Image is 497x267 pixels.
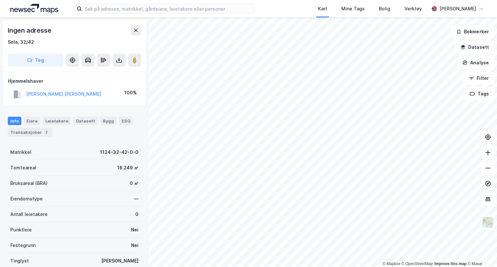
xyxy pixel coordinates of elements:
[402,262,433,266] a: OpenStreetMap
[455,41,494,54] button: Datasett
[124,89,137,97] div: 100%
[404,5,422,13] div: Verktøy
[10,4,58,14] img: logo.a4113a55bc3d86da70a041830d287a7e.svg
[82,4,255,14] input: Søk på adresse, matrikkel, gårdeiere, leietakere eller personer
[119,117,133,125] div: ESG
[379,5,390,13] div: Bolig
[451,25,494,38] button: Bokmerker
[43,129,50,135] div: 2
[341,5,365,13] div: Mine Tags
[43,117,71,125] div: Leietakere
[135,210,138,218] div: 0
[10,210,48,218] div: Antall leietakere
[117,164,138,172] div: 18 249 ㎡
[10,257,29,265] div: Tinglyst
[131,241,138,249] div: Nei
[8,54,63,67] button: Tag
[457,56,494,69] button: Analyse
[8,25,52,36] div: Ingen adresse
[8,38,34,46] div: Sola, 32/42
[10,148,31,156] div: Matrikkel
[318,5,327,13] div: Kart
[465,236,497,267] iframe: Chat Widget
[73,117,98,125] div: Datasett
[435,262,467,266] a: Improve this map
[24,117,40,125] div: Eiere
[439,5,476,13] div: [PERSON_NAME]
[10,179,48,187] div: Bruksareal (BRA)
[382,262,400,266] a: Mapbox
[10,226,32,234] div: Punktleie
[8,117,21,125] div: Info
[482,216,494,229] img: Z
[101,257,138,265] div: [PERSON_NAME]
[464,87,494,100] button: Tags
[8,77,141,85] div: Hjemmelshaver
[10,195,43,203] div: Eiendomstype
[100,148,138,156] div: 1124-32-42-0-0
[134,195,138,203] div: —
[100,117,116,125] div: Bygg
[130,179,138,187] div: 0 ㎡
[131,226,138,234] div: Nei
[463,72,494,85] button: Filter
[10,241,36,249] div: Festegrunn
[8,128,52,137] div: Transaksjoner
[10,164,36,172] div: Tomteareal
